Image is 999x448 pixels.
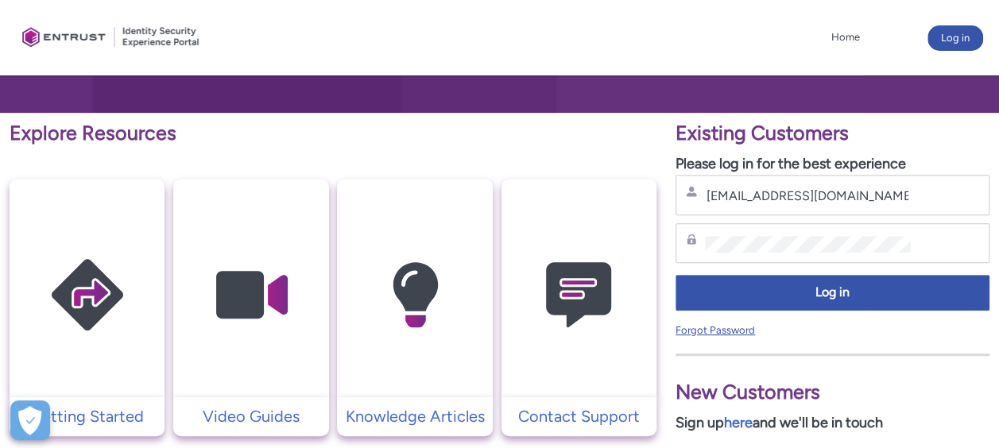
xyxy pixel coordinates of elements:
a: Video Guides [173,404,328,428]
span: Log in [686,284,979,302]
a: here [724,414,753,431]
p: Contact Support [509,404,649,428]
p: Existing Customers [676,118,989,149]
p: New Customers [676,377,989,407]
p: Please log in for the best experience [676,153,989,175]
button: Log in [927,25,983,51]
a: Home [827,25,864,49]
p: Video Guides [181,404,320,428]
p: Sign up and we'll be in touch [676,412,989,434]
p: Getting Started [17,404,157,428]
p: Explore Resources [10,118,656,149]
button: Open Preferences [10,400,50,440]
input: Username [705,187,910,204]
img: Video Guides [176,210,327,380]
div: Cookie Preferences [10,400,50,440]
img: Knowledge Articles [339,210,490,380]
a: Forgot Password [676,324,755,336]
img: Getting Started [12,210,163,380]
button: Log in [676,275,989,311]
a: Getting Started [10,404,165,428]
img: Contact Support [503,210,654,380]
p: Knowledge Articles [345,404,484,428]
a: Contact Support [501,404,656,428]
a: Knowledge Articles [337,404,492,428]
